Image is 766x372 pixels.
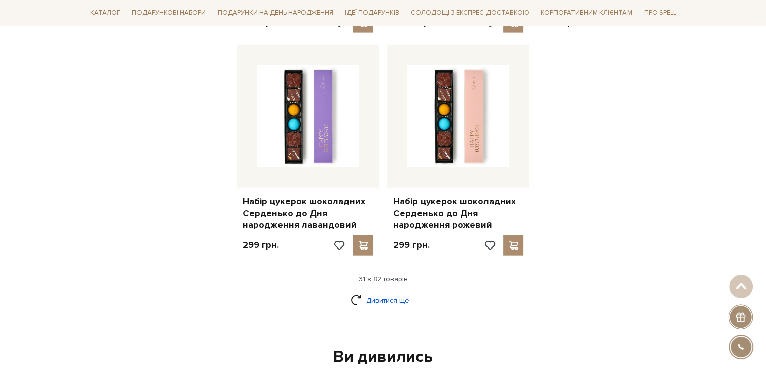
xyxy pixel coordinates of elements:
a: Корпоративним клієнтам [537,5,636,21]
a: Дивитися ще [351,292,416,309]
a: Каталог [86,5,124,21]
a: Солодощі з експрес-доставкою [407,4,533,21]
div: 31 з 82 товарів [82,275,684,284]
a: Про Spell [640,5,680,21]
a: Подарунки на День народження [214,5,337,21]
p: 299 грн. [393,239,429,251]
a: Ідеї подарунків [341,5,403,21]
p: 299 грн. [243,239,279,251]
div: Ви дивились [92,347,674,368]
a: Набір цукерок шоколадних Серденько до Дня народження лавандовий [243,196,373,231]
a: Подарункові набори [128,5,210,21]
a: Набір цукерок шоколадних Серденько до Дня народження рожевий [393,196,523,231]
